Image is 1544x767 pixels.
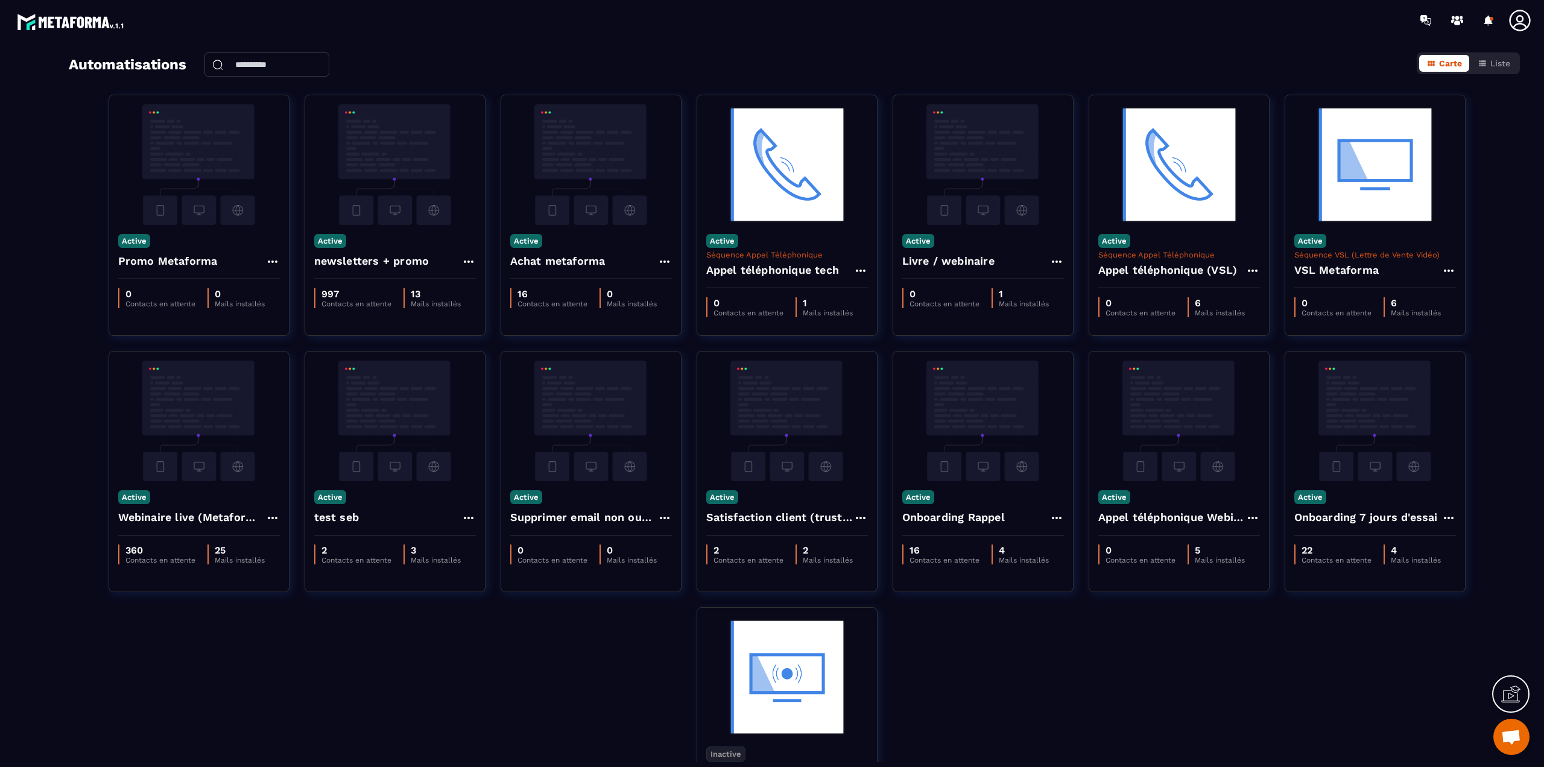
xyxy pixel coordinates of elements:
img: automation-background [1294,104,1456,225]
p: Contacts en attente [517,300,587,308]
h4: Satisfaction client (trustpilot) [706,509,853,526]
img: automation-background [510,361,672,481]
p: Mails installés [999,556,1049,564]
p: Contacts en attente [517,556,587,564]
p: Active [118,490,150,504]
p: Mails installés [803,309,853,317]
p: Mails installés [215,300,265,308]
p: Mails installés [1195,556,1245,564]
img: automation-background [1098,104,1260,225]
p: Mails installés [1391,309,1441,317]
p: Active [902,234,934,248]
h4: Livre / webinaire [902,253,995,270]
img: logo [17,11,125,33]
p: Mails installés [215,556,265,564]
p: Mails installés [607,300,657,308]
img: automation-background [314,104,476,225]
img: automation-background [1098,361,1260,481]
p: 0 [125,288,195,300]
img: automation-background [902,104,1064,225]
p: Mails installés [411,556,461,564]
p: 25 [215,544,265,556]
img: automation-background [706,104,868,225]
p: 0 [713,297,783,309]
p: Active [1294,490,1326,504]
p: Mails installés [411,300,461,308]
img: automation-background [706,617,868,737]
p: Contacts en attente [125,300,195,308]
p: 13 [411,288,461,300]
img: automation-background [706,361,868,481]
p: Active [510,490,542,504]
span: Carte [1439,58,1462,68]
p: 4 [1391,544,1441,556]
p: 360 [125,544,195,556]
p: 0 [607,544,657,556]
p: Mails installés [999,300,1049,308]
p: Active [510,234,542,248]
p: 0 [517,544,587,556]
p: Mails installés [1195,309,1245,317]
p: 3 [411,544,461,556]
p: 16 [517,288,587,300]
p: Mails installés [803,556,853,564]
p: Contacts en attente [125,556,195,564]
img: automation-background [118,361,280,481]
p: Active [1098,234,1130,248]
p: Contacts en attente [713,556,783,564]
p: 6 [1195,297,1245,309]
a: Mở cuộc trò chuyện [1493,719,1530,755]
img: automation-background [118,104,280,225]
p: 2 [321,544,391,556]
p: 16 [910,544,979,556]
p: 1 [999,288,1049,300]
h4: Onboarding 7 jours d'essai [1294,509,1438,526]
p: Active [1098,490,1130,504]
p: Séquence Appel Téléphonique [1098,250,1260,259]
button: Carte [1419,55,1469,72]
button: Liste [1470,55,1517,72]
img: automation-background [1294,361,1456,481]
h4: Appel téléphonique (VSL) [1098,262,1238,279]
h4: Appel téléphonique tech [706,262,840,279]
p: Contacts en attente [910,300,979,308]
h4: newsletters + promo [314,253,429,270]
p: Mails installés [1391,556,1441,564]
h4: Supprimer email non ouvert apres 60 jours [510,509,657,526]
p: Active [902,490,934,504]
p: Inactive [706,746,745,762]
p: Active [314,490,346,504]
h4: Webinaire live (Metaforma) [118,509,265,526]
p: Active [706,490,738,504]
p: Contacts en attente [1106,556,1175,564]
span: Liste [1490,58,1510,68]
p: 0 [910,288,979,300]
p: Contacts en attente [1106,309,1175,317]
img: automation-background [510,104,672,225]
p: 2 [803,544,853,556]
h2: Automatisations [69,52,186,77]
p: Active [118,234,150,248]
p: Contacts en attente [1302,556,1372,564]
h4: Achat metaforma [510,253,606,270]
img: automation-background [314,361,476,481]
p: Mails installés [607,556,657,564]
p: 5 [1195,544,1245,556]
p: Active [706,234,738,248]
p: Contacts en attente [1302,309,1372,317]
p: 4 [999,544,1049,556]
h4: Promo Metaforma [118,253,218,270]
img: automation-background [902,361,1064,481]
p: Contacts en attente [713,309,783,317]
h4: Appel téléphonique Webinaire live [1098,509,1245,526]
p: 6 [1391,297,1441,309]
p: Contacts en attente [321,556,391,564]
p: 0 [607,288,657,300]
p: 22 [1302,544,1372,556]
h4: VSL Metaforma [1294,262,1379,279]
p: Active [1294,234,1326,248]
p: Séquence VSL (Lettre de Vente Vidéo) [1294,250,1456,259]
h4: Onboarding Rappel [902,509,1005,526]
p: Séquence Appel Téléphonique [706,250,868,259]
p: 0 [1106,544,1175,556]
